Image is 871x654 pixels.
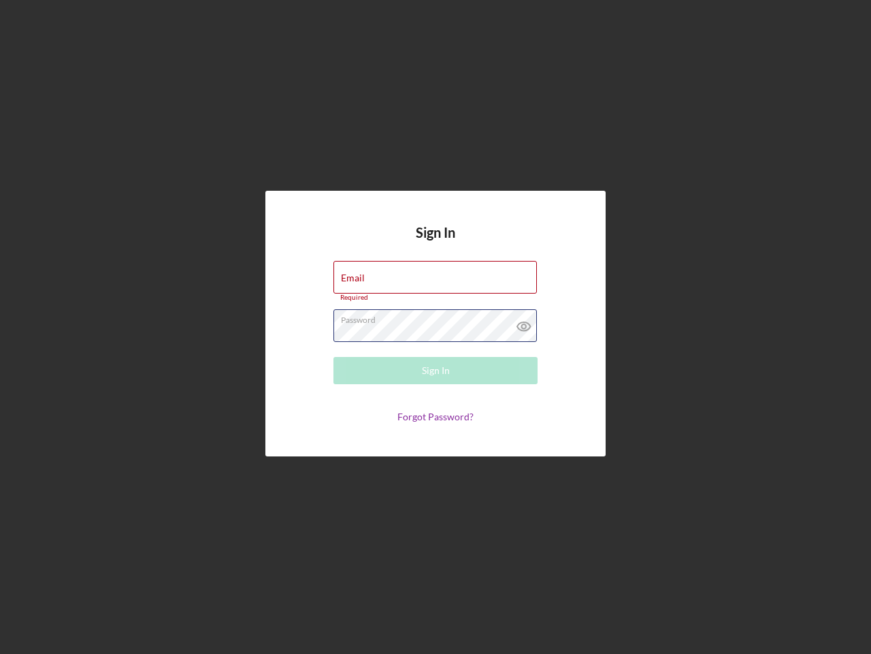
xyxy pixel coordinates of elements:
h4: Sign In [416,225,455,261]
div: Required [333,294,538,302]
div: Sign In [422,357,450,384]
button: Sign In [333,357,538,384]
label: Password [341,310,537,325]
label: Email [341,272,365,283]
a: Forgot Password? [397,411,474,422]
